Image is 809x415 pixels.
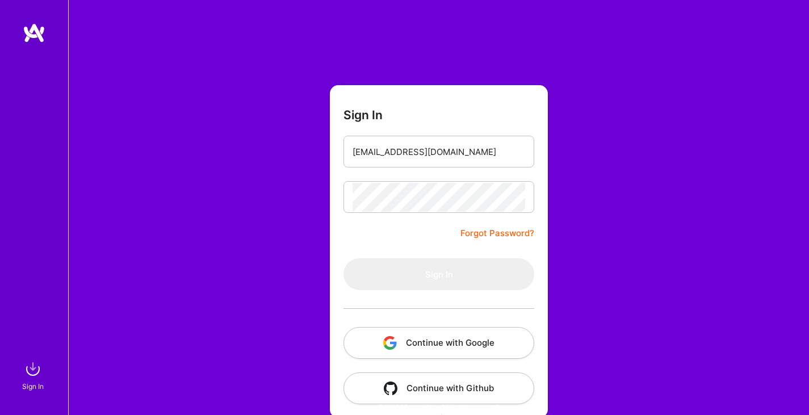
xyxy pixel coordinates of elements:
[23,23,45,43] img: logo
[343,258,534,290] button: Sign In
[384,382,397,395] img: icon
[353,137,525,166] input: Email...
[383,336,397,350] img: icon
[343,327,534,359] button: Continue with Google
[24,358,44,392] a: sign inSign In
[22,380,44,392] div: Sign In
[22,358,44,380] img: sign in
[343,108,383,122] h3: Sign In
[343,372,534,404] button: Continue with Github
[460,227,534,240] a: Forgot Password?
